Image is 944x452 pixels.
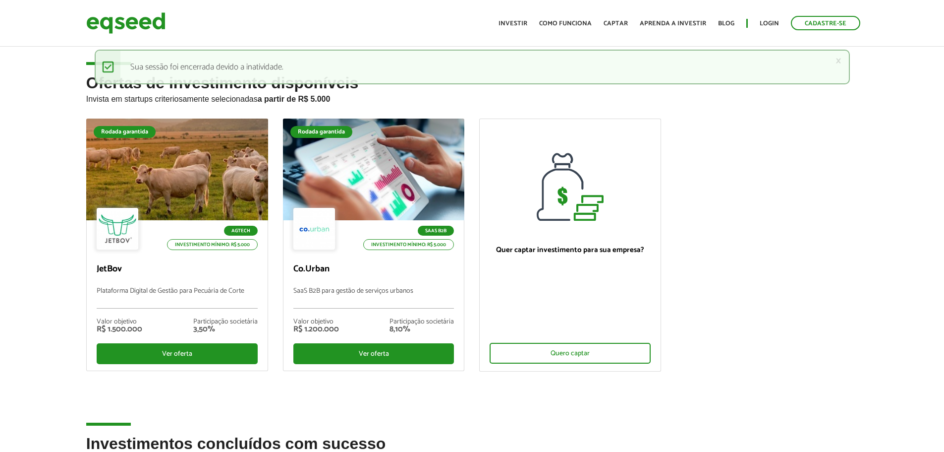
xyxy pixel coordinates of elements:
[97,325,142,333] div: R$ 1.500.000
[490,246,651,255] p: Quer captar investimento para sua empresa?
[293,287,454,309] p: SaaS B2B para gestão de serviços urbanos
[604,20,628,27] a: Captar
[539,20,592,27] a: Como funciona
[835,56,841,66] a: ×
[290,126,352,138] div: Rodada garantida
[479,119,661,372] a: Quer captar investimento para sua empresa? Quero captar
[293,319,339,325] div: Valor objetivo
[640,20,706,27] a: Aprenda a investir
[97,319,142,325] div: Valor objetivo
[791,16,860,30] a: Cadastre-se
[283,119,465,371] a: Rodada garantida SaaS B2B Investimento mínimo: R$ 5.000 Co.Urban SaaS B2B para gestão de serviços...
[95,50,850,84] div: Sua sessão foi encerrada devido a inatividade.
[94,126,156,138] div: Rodada garantida
[258,95,331,103] strong: a partir de R$ 5.000
[86,119,268,371] a: Rodada garantida Agtech Investimento mínimo: R$ 5.000 JetBov Plataforma Digital de Gestão para Pe...
[389,325,454,333] div: 8,10%
[97,264,258,275] p: JetBov
[499,20,527,27] a: Investir
[718,20,734,27] a: Blog
[293,343,454,364] div: Ver oferta
[86,10,166,36] img: EqSeed
[363,239,454,250] p: Investimento mínimo: R$ 5.000
[97,287,258,309] p: Plataforma Digital de Gestão para Pecuária de Corte
[490,343,651,364] div: Quero captar
[293,264,454,275] p: Co.Urban
[86,74,858,119] h2: Ofertas de investimento disponíveis
[224,226,258,236] p: Agtech
[389,319,454,325] div: Participação societária
[97,343,258,364] div: Ver oferta
[193,319,258,325] div: Participação societária
[193,325,258,333] div: 3,50%
[293,325,339,333] div: R$ 1.200.000
[760,20,779,27] a: Login
[418,226,454,236] p: SaaS B2B
[167,239,258,250] p: Investimento mínimo: R$ 5.000
[86,92,858,104] p: Invista em startups criteriosamente selecionadas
